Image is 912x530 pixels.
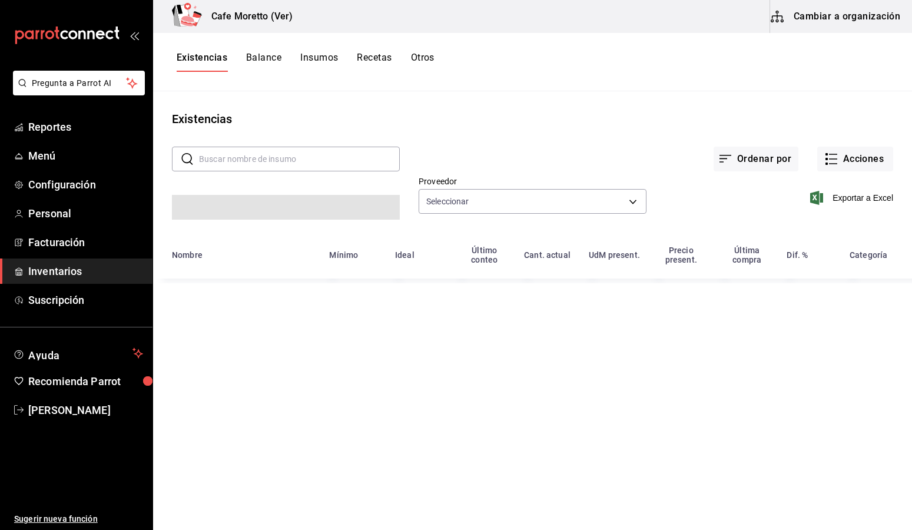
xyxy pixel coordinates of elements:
button: Recetas [357,52,392,72]
div: Cant. actual [524,250,571,260]
button: Insumos [300,52,338,72]
div: Nombre [172,250,203,260]
span: Personal [28,206,143,221]
div: Existencias [172,110,232,128]
div: Categoría [850,250,887,260]
span: Inventarios [28,263,143,279]
span: Configuración [28,177,143,193]
span: Sugerir nueva función [14,513,143,525]
span: Suscripción [28,292,143,308]
button: Balance [246,52,281,72]
div: Mínimo [329,250,358,260]
div: Dif. % [787,250,808,260]
span: Ayuda [28,346,128,360]
label: Proveedor [419,177,646,185]
div: Ideal [395,250,414,260]
button: Pregunta a Parrot AI [13,71,145,95]
span: Pregunta a Parrot AI [32,77,127,90]
button: Ordenar por [714,147,798,171]
div: Último conteo [459,246,510,264]
span: Reportes [28,119,143,135]
button: Existencias [177,52,227,72]
a: Pregunta a Parrot AI [8,85,145,98]
span: Menú [28,148,143,164]
button: open_drawer_menu [130,31,139,40]
span: Facturación [28,234,143,250]
div: navigation tabs [177,52,435,72]
div: Precio present. [655,246,707,264]
h3: Cafe Moretto (Ver) [202,9,293,24]
span: [PERSON_NAME] [28,402,143,418]
div: Última compra [721,246,772,264]
span: Seleccionar [426,196,469,207]
span: Recomienda Parrot [28,373,143,389]
div: UdM present. [589,250,640,260]
input: Buscar nombre de insumo [199,147,400,171]
button: Otros [411,52,435,72]
button: Exportar a Excel [812,191,893,205]
button: Acciones [817,147,893,171]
